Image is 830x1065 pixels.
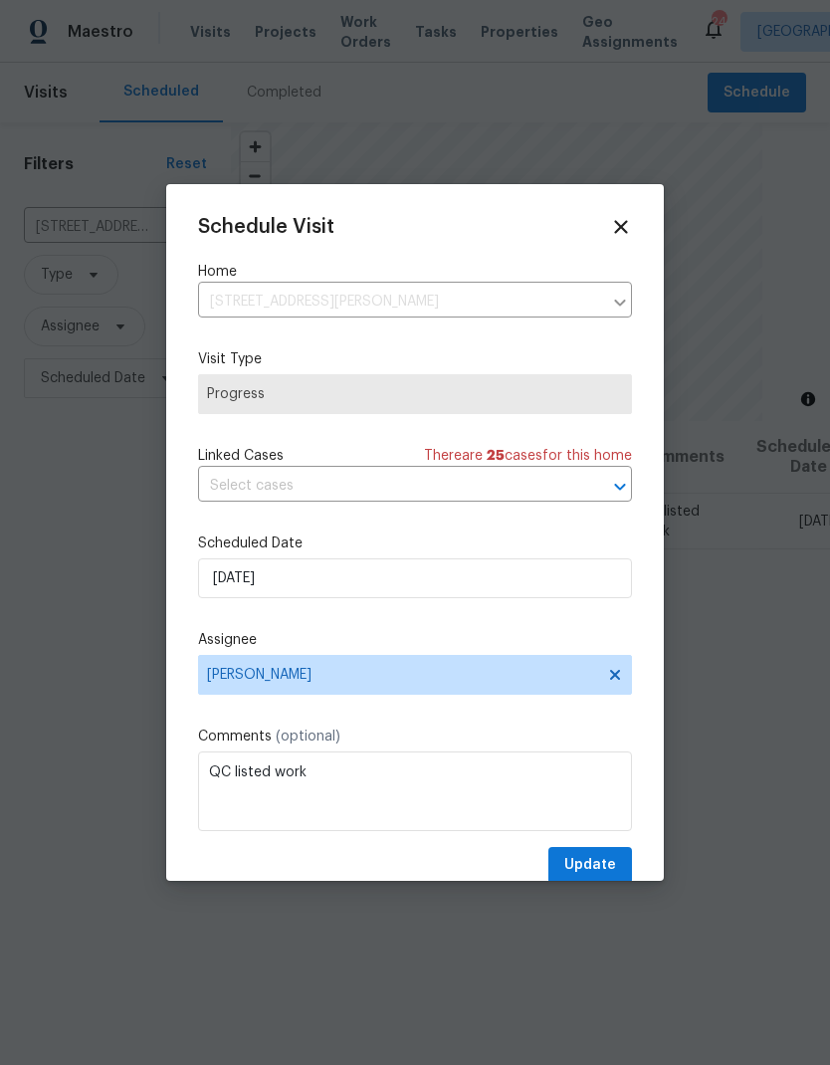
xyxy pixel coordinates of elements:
[564,853,616,878] span: Update
[207,667,597,683] span: [PERSON_NAME]
[198,349,632,369] label: Visit Type
[610,216,632,238] span: Close
[198,287,602,318] input: Enter in an address
[207,384,623,404] span: Progress
[198,533,632,553] label: Scheduled Date
[198,558,632,598] input: M/D/YYYY
[198,262,632,282] label: Home
[548,847,632,884] button: Update
[198,727,632,746] label: Comments
[198,630,632,650] label: Assignee
[424,446,632,466] span: There are case s for this home
[487,449,505,463] span: 25
[198,446,284,466] span: Linked Cases
[198,217,334,237] span: Schedule Visit
[198,751,632,831] textarea: QC listed work
[606,473,634,501] button: Open
[198,471,576,502] input: Select cases
[276,730,340,744] span: (optional)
